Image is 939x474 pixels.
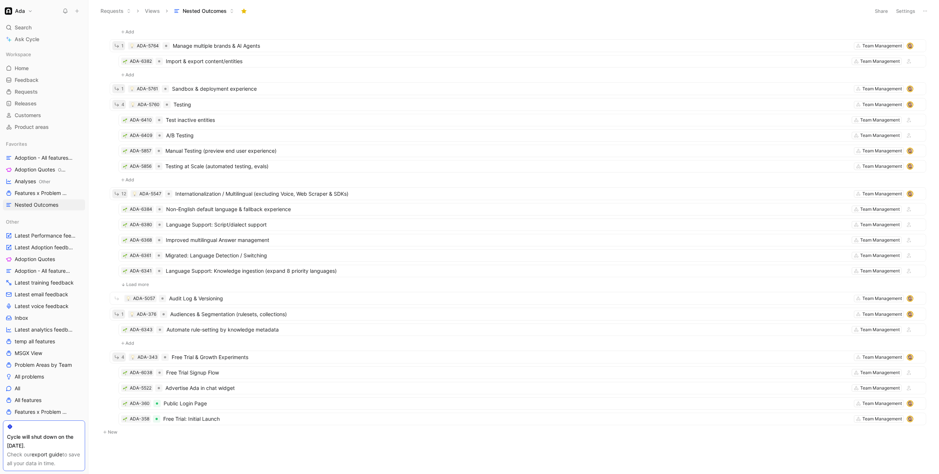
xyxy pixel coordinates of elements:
img: 💡 [130,87,134,91]
a: 🌱ADA-6343Automate rule-setting by knowledge metadataTeam Management [118,323,926,336]
button: Load more [118,280,151,289]
img: 🌱 [123,149,127,153]
a: 🌱ADA-6384Non-English default language & fallback experienceTeam Management [118,203,926,216]
div: 🌱 [123,238,128,243]
div: Team Management [862,295,902,302]
button: New [100,428,927,437]
a: 4💡ADA-343Free Trial & Growth ExperimentsTeam Managementavatar [110,351,926,363]
button: Add [118,176,137,184]
div: Team Management [860,326,900,333]
img: 🌱 [123,207,127,212]
img: avatar [907,86,913,91]
span: Sandbox & deployment experience [172,84,851,93]
img: 🌱 [123,118,127,123]
button: Add [118,28,137,36]
a: 🌱ADA-6380Language Support: Script/dialect supportTeam Management [118,218,926,231]
img: 🌱 [123,402,127,406]
button: Settings [893,6,918,16]
div: Team Management [860,206,900,213]
span: Latest analytics feedback [15,326,75,333]
a: Home [3,63,85,74]
a: Customers [3,110,85,121]
button: 🌱 [123,253,128,258]
a: 1💡ADA-376Audiences & Segmentation (rulesets, collections)Team Managementavatar [110,308,926,321]
a: temp all features [3,336,85,347]
span: Customers [15,112,41,119]
img: avatar [907,355,913,360]
span: Ask Cycle [15,35,39,44]
a: Features x Problem Area [3,188,85,199]
div: ADA-5857 [130,147,151,155]
div: ADA-6038 [130,369,152,376]
button: 🌱 [123,370,128,375]
img: avatar [907,43,913,48]
div: Team Management [862,163,902,170]
a: Ask Cycle [3,34,85,45]
div: Other [3,216,85,227]
button: 🌱 [123,386,128,391]
span: Advertise Ada in chat widget [165,384,849,392]
div: Team Management [862,400,902,407]
div: ADA-5522 [130,384,151,392]
button: 💡 [129,86,135,91]
div: Team Management [860,58,900,65]
h1: Ada [15,8,25,14]
span: Latest Performance feedback [15,232,76,239]
div: Check our to save all your data in time. [7,450,81,468]
button: 1 [112,84,125,93]
img: 💡 [131,355,135,359]
img: 💡 [126,296,131,301]
span: 4 [121,355,124,359]
div: ADA-376 [137,311,156,318]
span: Search [15,23,32,32]
span: Latest voice feedback [15,303,69,310]
div: ADA-5764 [137,42,159,50]
img: 🌱 [123,371,127,375]
button: 🌱 [123,148,128,153]
div: 🌱 [123,59,128,64]
a: Adoption Quotes [3,254,85,265]
span: All problems [15,373,44,380]
div: ADA-6341 [130,267,152,275]
a: Latest analytics feedback [3,324,85,335]
button: 🌱 [123,164,128,169]
img: 💡 [130,312,134,316]
span: Import & export content/entities [166,57,849,66]
button: 12 [112,189,128,198]
span: Audiences & Segmentation (rulesets, collections) [170,310,851,319]
img: 🌱 [123,164,127,169]
div: Team Management [862,101,902,108]
div: 💡 [130,355,135,360]
span: Other [6,218,19,225]
span: Home [15,65,29,72]
a: Releases [3,98,85,109]
span: Requests [15,88,38,95]
div: Team Management [862,415,902,423]
a: Latest training feedback [3,277,85,288]
span: Migrated: Language Detection / Switching [165,251,849,260]
img: 💡 [131,102,135,107]
span: Adoption Quotes [15,166,67,174]
span: Analyses [15,178,50,185]
span: Features x Problem Area [15,189,70,197]
span: 12 [121,192,126,196]
a: Adoption QuotesOther [3,164,85,175]
div: ADA-6361 [130,252,151,259]
button: Add [118,70,137,79]
a: export guide [32,451,62,457]
span: Free Trial Signup Flow [166,368,849,377]
span: Improved multilingual Answer management [166,236,849,245]
div: 🌱 [123,416,128,421]
span: A/B Testing [166,131,849,140]
span: Manage multiple brands & AI Agents [173,41,851,50]
span: Non-English default language & fallback experience [166,205,849,214]
div: 🌱 [123,268,128,274]
span: Adoption - All features & problem areas [15,154,73,162]
span: Product areas [15,123,49,131]
div: ADA-6410 [130,116,152,124]
img: 🌱 [123,59,127,64]
a: 🌱ADA-6341Language Support: Knowledge ingestion (expand 8 priority languages)Team Management [118,265,926,277]
span: Features x Problem Area [15,408,67,416]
